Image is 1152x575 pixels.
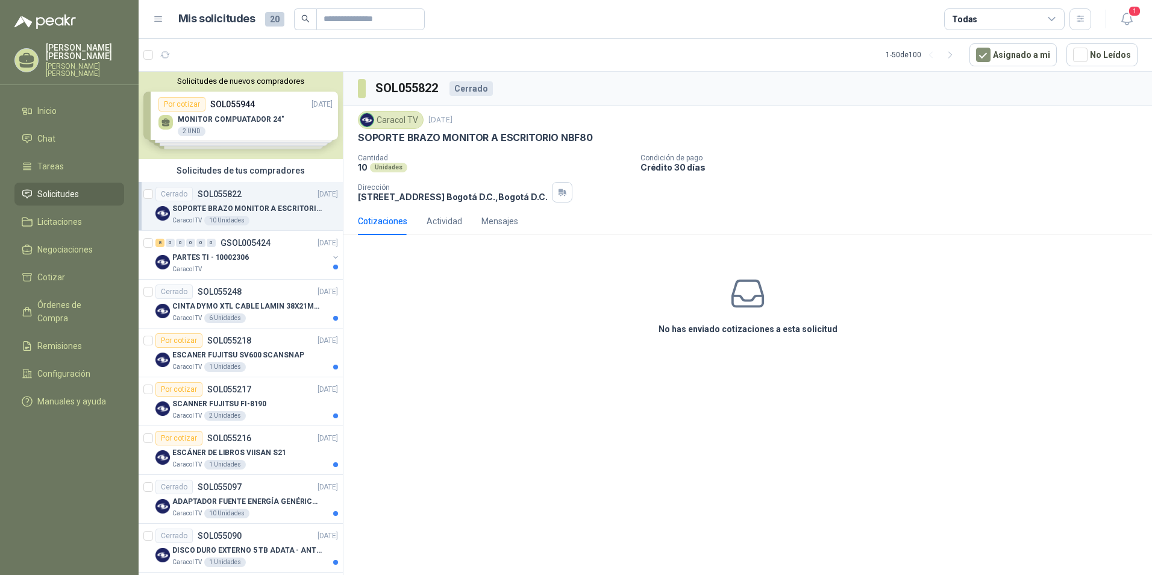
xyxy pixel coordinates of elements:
p: 10 [358,162,368,172]
div: Por cotizar [155,431,202,445]
a: Configuración [14,362,124,385]
p: SOPORTE BRAZO MONITOR A ESCRITORIO NBF80 [358,131,593,144]
div: Todas [952,13,977,26]
p: [DATE] [318,433,338,444]
button: 1 [1116,8,1138,30]
h3: No has enviado cotizaciones a esta solicitud [659,322,837,336]
h3: SOL055822 [375,79,440,98]
p: Crédito 30 días [640,162,1147,172]
img: Company Logo [155,401,170,416]
p: CINTA DYMO XTL CABLE LAMIN 38X21MMBLANCO [172,301,322,312]
img: Company Logo [155,548,170,562]
p: Caracol TV [172,216,202,225]
a: CerradoSOL055248[DATE] Company LogoCINTA DYMO XTL CABLE LAMIN 38X21MMBLANCOCaracol TV6 Unidades [139,280,343,328]
span: Manuales y ayuda [37,395,106,408]
span: 20 [265,12,284,27]
img: Company Logo [155,353,170,367]
span: Cotizar [37,271,65,284]
p: SOL055216 [207,434,251,442]
div: 0 [196,239,205,247]
p: SOL055822 [198,190,242,198]
button: Asignado a mi [969,43,1057,66]
span: Tareas [37,160,64,173]
p: [PERSON_NAME] [PERSON_NAME] [46,63,124,77]
span: Negociaciones [37,243,93,256]
a: Negociaciones [14,238,124,261]
span: Solicitudes [37,187,79,201]
p: Dirección [358,183,547,192]
div: 1 - 50 de 100 [886,45,960,64]
div: Mensajes [481,215,518,228]
a: Licitaciones [14,210,124,233]
img: Logo peakr [14,14,76,29]
p: [DATE] [318,384,338,395]
div: 0 [166,239,175,247]
p: [DATE] [318,530,338,542]
span: Remisiones [37,339,82,353]
a: Por cotizarSOL055218[DATE] Company LogoESCANER FUJITSU SV600 SCANSNAPCaracol TV1 Unidades [139,328,343,377]
span: Licitaciones [37,215,82,228]
p: Caracol TV [172,460,202,470]
a: 8 0 0 0 0 0 GSOL005424[DATE] Company LogoPARTES TI - 10002306Caracol TV [155,236,340,274]
div: 6 Unidades [204,313,246,323]
div: Cerrado [155,480,193,494]
div: Unidades [370,163,407,172]
div: Caracol TV [358,111,424,129]
div: Cerrado [155,187,193,201]
div: Por cotizar [155,382,202,397]
div: 0 [176,239,185,247]
p: SOL055248 [198,287,242,296]
span: search [301,14,310,23]
p: Caracol TV [172,313,202,323]
p: [STREET_ADDRESS] Bogotá D.C. , Bogotá D.C. [358,192,547,202]
p: Caracol TV [172,265,202,274]
p: Caracol TV [172,411,202,421]
p: [DATE] [318,335,338,347]
div: 10 Unidades [204,509,249,518]
p: [DATE] [428,115,452,126]
a: CerradoSOL055090[DATE] Company LogoDISCO DURO EXTERNO 5 TB ADATA - ANTIGOLPESCaracol TV1 Unidades [139,524,343,573]
span: Órdenes de Compra [37,298,113,325]
a: Inicio [14,99,124,122]
p: PARTES TI - 10002306 [172,252,249,263]
p: [DATE] [318,237,338,249]
a: Solicitudes [14,183,124,206]
p: DISCO DURO EXTERNO 5 TB ADATA - ANTIGOLPES [172,545,322,556]
div: Solicitudes de nuevos compradoresPor cotizarSOL055944[DATE] MONITOR COMPUATADOR 24"2 UNDPor cotiz... [139,72,343,159]
p: Condición de pago [640,154,1147,162]
p: SOL055218 [207,336,251,345]
a: Tareas [14,155,124,178]
a: Remisiones [14,335,124,357]
img: Company Logo [360,113,374,127]
span: Chat [37,132,55,145]
h1: Mis solicitudes [178,10,255,28]
img: Company Logo [155,304,170,318]
div: 1 Unidades [204,362,246,372]
a: CerradoSOL055822[DATE] Company LogoSOPORTE BRAZO MONITOR A ESCRITORIO NBF80Caracol TV10 Unidades [139,182,343,231]
div: 1 Unidades [204,558,246,567]
div: 2 Unidades [204,411,246,421]
p: [DATE] [318,189,338,200]
button: No Leídos [1066,43,1138,66]
div: Solicitudes de tus compradores [139,159,343,182]
a: CerradoSOL055097[DATE] Company LogoADAPTADOR FUENTE ENERGÍA GENÉRICO 24V 1ACaracol TV10 Unidades [139,475,343,524]
div: Actividad [427,215,462,228]
p: Cantidad [358,154,631,162]
p: ESCANER FUJITSU SV600 SCANSNAP [172,350,304,361]
p: ADAPTADOR FUENTE ENERGÍA GENÉRICO 24V 1A [172,496,322,507]
img: Company Logo [155,499,170,514]
div: 0 [186,239,195,247]
p: [DATE] [318,286,338,298]
div: 0 [207,239,216,247]
p: [DATE] [318,482,338,493]
p: SOL055097 [198,483,242,491]
p: GSOL005424 [221,239,271,247]
a: Chat [14,127,124,150]
span: Configuración [37,367,90,380]
p: SOL055090 [198,532,242,540]
div: Cerrado [155,284,193,299]
div: 8 [155,239,164,247]
img: Company Logo [155,255,170,269]
div: 10 Unidades [204,216,249,225]
p: SOPORTE BRAZO MONITOR A ESCRITORIO NBF80 [172,203,322,215]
